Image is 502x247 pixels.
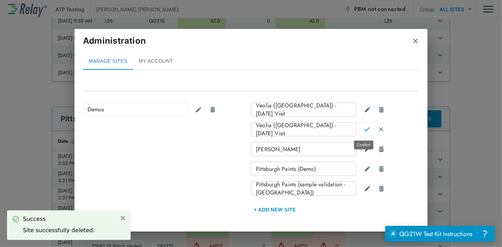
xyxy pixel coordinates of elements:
button: Delete group [205,103,219,117]
div: Success [23,215,95,223]
img: Delete site [378,146,385,153]
button: Edit site [360,162,374,176]
div: Confirm [354,141,373,149]
button: Confirm [360,122,374,136]
img: Close Icon [364,126,370,132]
button: Edit site [360,103,374,117]
div: Veolia ([GEOGRAPHIC_DATA]) - [DATE] Visit edit iconDrawer Icon [251,103,419,117]
img: Delete site [378,185,385,192]
button: + Add new Site [251,201,299,218]
div: Veolia ([GEOGRAPHIC_DATA]) - [DATE] Visit [251,103,356,117]
button: Delete site [374,181,388,196]
img: Delete site [378,166,385,172]
button: Delete site [374,142,388,156]
div: Demos [83,103,188,117]
div: Veolia ([GEOGRAPHIC_DATA]) - [DATE] VisitConfirmCancel [251,122,419,136]
img: Edit site [364,106,371,113]
button: MANAGE SITES [83,53,133,70]
div: Pittsburgh Paints (Demo) [251,162,356,176]
button: Cancel [374,122,388,136]
img: Delete Icon [209,106,216,113]
img: Close [412,37,419,44]
div: [PERSON_NAME] [251,142,356,156]
button: Delete site [374,162,388,176]
img: Delete site [378,106,385,113]
img: Success [12,216,19,223]
p: Administration [83,35,146,47]
button: MY ACCOUNT [133,53,179,70]
div: [PERSON_NAME] edit iconDrawer Icon [251,142,419,156]
iframe: Resource center [385,226,495,242]
div: Pittsburgh Paints (sample validation - [GEOGRAPHIC_DATA]) edit iconDrawer Icon [251,181,419,196]
button: Edit site [360,181,374,196]
img: Edit site [364,185,371,192]
img: edit icon [195,106,202,113]
img: Edit site [364,165,371,172]
img: Close Icon [378,126,384,132]
button: Edit group [191,103,205,117]
div: Pittsburgh Paints (Demo) edit iconDrawer Icon [251,162,419,176]
button: Delete site [374,103,388,117]
div: Pittsburgh Paints (sample validation - [GEOGRAPHIC_DATA]) [251,181,356,196]
div: Site successfully deleted. [23,226,95,235]
img: Close Icon [120,215,126,221]
div: Veolia ([GEOGRAPHIC_DATA]) - [DATE] Visit [251,122,356,136]
button: close [412,37,419,44]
